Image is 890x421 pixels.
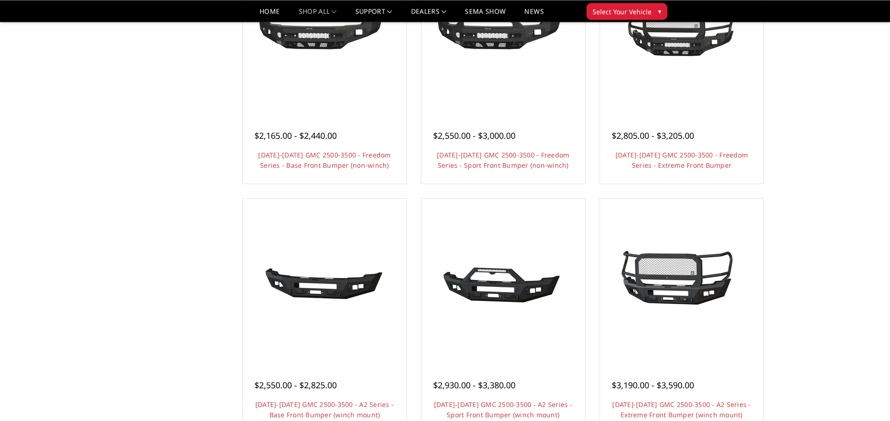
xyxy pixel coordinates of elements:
[586,3,667,20] button: Select Your Vehicle
[424,201,583,360] a: 2024-2025 GMC 2500-3500 - A2 Series - Sport Front Bumper (winch mount) 2024-2025 GMC 2500-3500 - ...
[524,8,543,21] a: News
[434,400,572,419] a: [DATE]-[DATE] GMC 2500-3500 - A2 Series - Sport Front Bumper (winch mount)
[612,400,751,419] a: [DATE]-[DATE] GMC 2500-3500 - A2 Series - Extreme Front Bumper (winch mount)
[615,150,748,170] a: [DATE]-[DATE] GMC 2500-3500 - Freedom Series - Extreme Front Bumper
[254,379,337,391] span: $2,550.00 - $2,825.00
[411,8,447,21] a: Dealers
[593,7,651,16] span: Select Your Vehicle
[602,201,761,360] a: 2024-2025 GMC 2500-3500 - A2 Series - Extreme Front Bumper (winch mount) 2024-2025 GMC 2500-3500 ...
[355,8,392,21] a: Support
[260,8,280,21] a: Home
[245,201,404,360] a: 2024-2025 GMC 2500-3500 - A2 Series - Base Front Bumper (winch mount) 2024-2025 GMC 2500-3500 - A...
[465,8,506,21] a: SEMA Show
[658,6,661,16] span: ▾
[612,130,694,141] span: $2,805.00 - $3,205.00
[258,150,391,170] a: [DATE]-[DATE] GMC 2500-3500 - Freedom Series - Base Front Bumper (non-winch)
[612,379,694,391] span: $3,190.00 - $3,590.00
[437,150,569,170] a: [DATE]-[DATE] GMC 2500-3500 - Freedom Series - Sport Front Bumper (non-winch)
[433,379,515,391] span: $2,930.00 - $3,380.00
[433,130,515,141] span: $2,550.00 - $3,000.00
[254,130,337,141] span: $2,165.00 - $2,440.00
[255,400,394,419] a: [DATE]-[DATE] GMC 2500-3500 - A2 Series - Base Front Bumper (winch mount)
[299,8,337,21] a: shop all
